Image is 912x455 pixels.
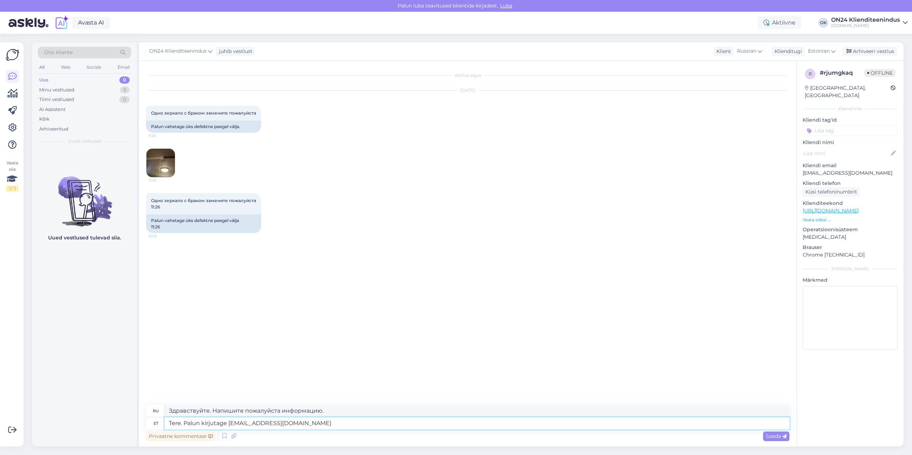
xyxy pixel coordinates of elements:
div: All [38,63,46,72]
div: [GEOGRAPHIC_DATA], [GEOGRAPHIC_DATA] [805,84,891,99]
a: ON24 Klienditeenindus[DOMAIN_NAME] [831,17,908,28]
div: Klienditugi [772,48,802,55]
span: r [809,71,812,76]
div: Vestlus algas [146,72,789,79]
div: juhib vestlust [216,48,253,55]
div: Aktiivne [758,16,801,29]
div: Arhiveeritud [39,126,68,133]
p: Chrome [TECHNICAL_ID] [803,251,898,259]
div: Email [116,63,131,72]
a: [URL][DOMAIN_NAME] [803,207,859,214]
div: Socials [85,63,103,72]
div: Arhiveeri vestlus [842,47,897,56]
textarea: Tere. Palun kirjutage [EMAIL_ADDRESS][DOMAIN_NAME] [165,417,789,429]
div: ru [153,405,159,417]
span: 11:26 [148,133,175,138]
div: [DATE] [146,87,789,94]
div: # rjumgkaq [820,69,864,77]
span: Одно зеркало с браком замените пожалуйста 11:26 [151,198,256,210]
span: Estonian [808,47,830,55]
div: Uus [39,76,48,84]
span: Одно зеркало с браком замените пожалуйста [151,110,256,116]
div: Web [59,63,72,72]
span: Luba [498,2,514,9]
span: Offline [864,69,896,77]
div: Minu vestlused [39,86,74,94]
p: Kliendi email [803,162,898,169]
div: Klient [714,48,731,55]
p: Operatsioonisüsteem [803,226,898,233]
span: Russian [737,47,756,55]
div: 0 [119,96,130,103]
textarea: Здравствуйте. Напишите пожалуйста информацию. [165,405,789,417]
span: Otsi kliente [44,49,73,56]
span: 12:29 [148,233,175,239]
p: Märkmed [803,276,898,284]
p: Kliendi tag'id [803,116,898,124]
p: Klienditeekond [803,200,898,207]
p: Vaata edasi ... [803,217,898,223]
span: Uued vestlused [68,138,101,144]
div: ON24 Klienditeenindus [831,17,900,23]
p: Uued vestlused tulevad siia. [48,234,121,242]
div: Privaatne kommentaar [146,432,216,441]
span: 11:26 [149,178,175,183]
p: Brauser [803,244,898,251]
p: Kliendi nimi [803,139,898,146]
div: OK [818,18,828,28]
img: No chats [32,164,137,228]
div: Küsi telefoninumbrit [803,187,860,197]
p: [EMAIL_ADDRESS][DOMAIN_NAME] [803,169,898,177]
img: Askly Logo [6,48,19,62]
div: Tiimi vestlused [39,96,74,103]
div: AI Assistent [39,106,66,113]
div: Vaata siia [6,160,19,192]
div: Kõik [39,116,50,123]
img: Attachment [146,149,175,177]
input: Lisa tag [803,125,898,136]
div: 2 / 3 [6,185,19,192]
div: 5 [120,86,130,94]
div: Kliendi info [803,106,898,112]
div: et [154,417,158,429]
div: Palun vahetage üks defektne peegel välja 11:26 [146,215,261,233]
div: 0 [119,76,130,84]
div: [DOMAIN_NAME] [831,23,900,28]
img: explore-ai [54,15,69,30]
div: [PERSON_NAME] [803,266,898,272]
a: Avasta AI [72,17,110,29]
input: Lisa nimi [803,149,890,157]
span: Saada [766,433,787,439]
div: Palun vahetage üks defektne peegel välja. [146,121,261,133]
span: ON24 Klienditeenindus [149,47,207,55]
p: Kliendi telefon [803,180,898,187]
p: [MEDICAL_DATA] [803,233,898,241]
